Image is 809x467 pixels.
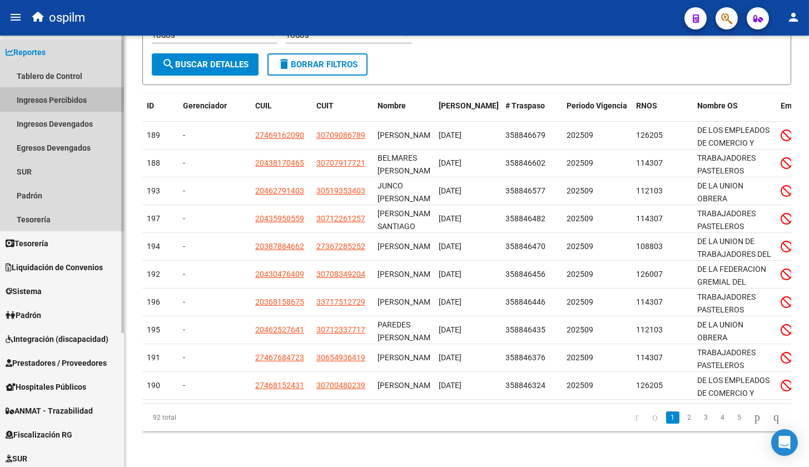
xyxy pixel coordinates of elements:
[562,94,632,131] datatable-header-cell: Periodo Vigencia
[636,381,663,390] span: 126205
[505,158,545,167] span: 358846602
[255,214,304,223] span: 20435950559
[378,242,437,251] span: [PERSON_NAME]
[636,325,663,334] span: 112103
[697,292,772,390] span: TRABAJADORES PASTELEROS CONFITEROS PIZZEROS HELADEROS Y ALFAJOREROS DE LA [GEOGRAPHIC_DATA]
[697,237,772,322] span: DE LA UNION DE TRABAJADORES DEL TURISMO HOTELEROS Y GASTRONOMICOS DE LA [GEOGRAPHIC_DATA]
[147,158,160,167] span: 188
[6,429,72,441] span: Fiscalización RG
[49,6,85,30] span: ospilm
[183,297,185,306] span: -
[434,94,501,131] datatable-header-cell: Fecha Traspaso
[147,297,160,306] span: 196
[567,158,593,167] span: 202509
[787,11,800,24] mat-icon: person
[183,242,185,251] span: -
[567,186,593,195] span: 202509
[567,214,593,223] span: 202509
[316,214,365,223] span: 30712261257
[255,131,304,140] span: 27469162090
[567,297,593,306] span: 202509
[277,59,358,69] span: Borrar Filtros
[636,186,663,195] span: 112103
[316,353,365,362] span: 30654936419
[439,212,497,225] div: [DATE]
[183,381,185,390] span: -
[251,94,312,131] datatable-header-cell: CUIL
[439,129,497,142] div: [DATE]
[183,101,227,110] span: Gerenciador
[698,408,714,427] li: page 3
[373,94,434,131] datatable-header-cell: Nombre
[378,153,437,175] span: BELMARES [PERSON_NAME]
[147,325,160,334] span: 195
[6,381,86,393] span: Hospitales Públicos
[255,101,272,110] span: CUIL
[630,411,644,424] a: go to first page
[255,297,304,306] span: 20368158675
[316,325,365,334] span: 30712337717
[647,411,663,424] a: go to previous page
[255,186,304,195] span: 20462791403
[439,379,497,392] div: [DATE]
[255,158,304,167] span: 20438170465
[567,270,593,279] span: 202509
[378,270,437,279] span: [PERSON_NAME]
[183,270,185,279] span: -
[183,158,185,167] span: -
[697,209,772,306] span: TRABAJADORES PASTELEROS CONFITEROS PIZZEROS HELADEROS Y ALFAJOREROS DE LA [GEOGRAPHIC_DATA]
[6,357,107,369] span: Prestadores / Proveedores
[697,153,772,251] span: TRABAJADORES PASTELEROS CONFITEROS PIZZEROS HELADEROS Y ALFAJOREROS DE LA [GEOGRAPHIC_DATA]
[277,57,291,71] mat-icon: delete
[697,181,772,228] span: DE LA UNION OBRERA METALURGICA DE LA [GEOGRAPHIC_DATA]
[666,411,679,424] a: 1
[255,325,304,334] span: 20462527641
[505,381,545,390] span: 358846324
[147,242,160,251] span: 194
[147,101,154,110] span: ID
[378,381,437,390] span: [PERSON_NAME]
[183,353,185,362] span: -
[316,297,365,306] span: 33717512729
[505,101,545,110] span: # Traspaso
[697,376,770,423] span: DE LOS EMPLEADOS DE COMERCIO Y ACTIVIDADES CIVILES
[697,348,772,445] span: TRABAJADORES PASTELEROS CONFITEROS PIZZEROS HELADEROS Y ALFAJOREROS DE LA [GEOGRAPHIC_DATA]
[162,59,249,69] span: Buscar Detalles
[636,101,657,110] span: RNOS
[162,57,175,71] mat-icon: search
[768,411,784,424] a: go to last page
[378,181,437,203] span: JUNCO [PERSON_NAME]
[505,186,545,195] span: 358846577
[316,101,334,110] span: CUIT
[693,94,776,131] datatable-header-cell: Nombre OS
[255,270,304,279] span: 20430476409
[316,131,365,140] span: 30709086789
[439,296,497,309] div: [DATE]
[567,353,593,362] span: 202509
[683,411,696,424] a: 2
[147,131,160,140] span: 189
[632,94,693,131] datatable-header-cell: RNOS
[439,240,497,253] div: [DATE]
[183,131,185,140] span: -
[439,185,497,197] div: [DATE]
[697,320,772,367] span: DE LA UNION OBRERA METALURGICA DE LA [GEOGRAPHIC_DATA]
[636,131,663,140] span: 126205
[697,126,770,172] span: DE LOS EMPLEADOS DE COMERCIO Y ACTIVIDADES CIVILES
[716,411,729,424] a: 4
[636,242,663,251] span: 108803
[6,46,46,58] span: Reportes
[255,381,304,390] span: 27468152431
[731,408,748,427] li: page 5
[142,94,178,131] datatable-header-cell: ID
[714,408,731,427] li: page 4
[697,265,766,337] span: DE LA FEDERACION GREMIAL DEL PERSONAL DE LA INDUSTRIA DE LA CARNE Y SUS DERIVADOS
[316,270,365,279] span: 30708349204
[147,214,160,223] span: 197
[501,94,562,131] datatable-header-cell: # Traspaso
[505,242,545,251] span: 358846470
[505,131,545,140] span: 358846679
[636,353,663,362] span: 114307
[267,53,368,76] button: Borrar Filtros
[636,214,663,223] span: 114307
